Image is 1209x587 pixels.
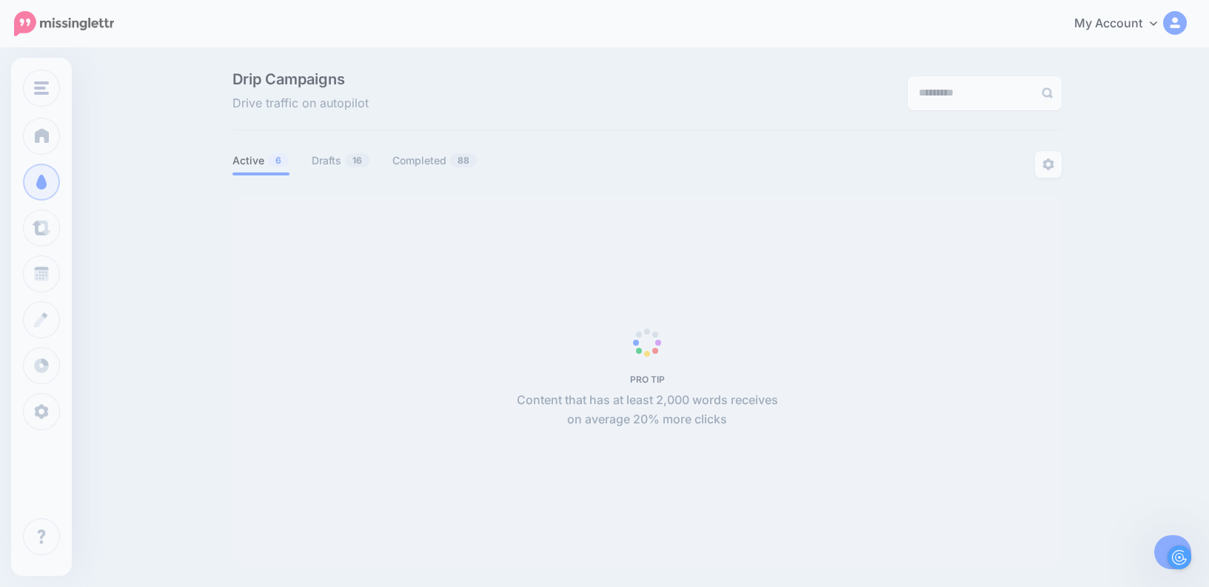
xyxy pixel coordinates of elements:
[34,81,49,95] img: menu.png
[232,152,289,170] a: Active6
[1042,87,1053,98] img: search-grey-6.png
[1059,6,1187,42] a: My Account
[268,153,289,167] span: 6
[232,72,369,87] span: Drip Campaigns
[392,152,478,170] a: Completed88
[450,153,477,167] span: 88
[312,152,370,170] a: Drafts16
[509,391,786,429] p: Content that has at least 2,000 words receives on average 20% more clicks
[509,374,786,385] h5: PRO TIP
[345,153,369,167] span: 16
[1042,158,1054,170] img: settings-grey.png
[232,94,369,113] span: Drive traffic on autopilot
[14,11,114,36] img: Missinglettr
